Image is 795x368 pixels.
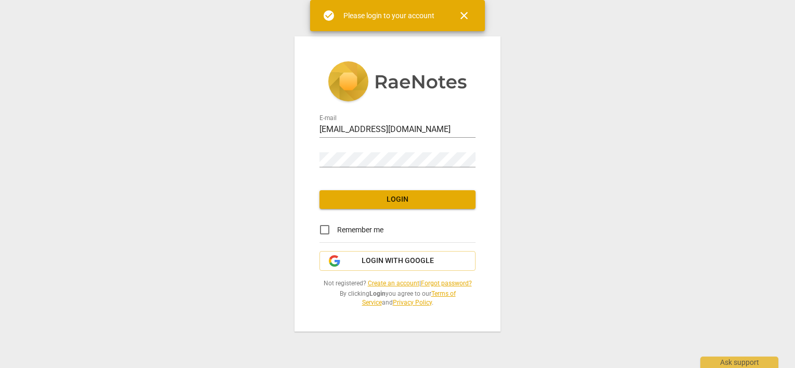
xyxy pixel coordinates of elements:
[362,290,456,306] a: Terms of Service
[369,290,386,297] b: Login
[393,299,432,306] a: Privacy Policy
[452,3,477,28] button: Close
[421,280,472,287] a: Forgot password?
[319,190,476,209] button: Login
[458,9,470,22] span: close
[700,357,778,368] div: Ask support
[319,279,476,288] span: Not registered? |
[368,280,419,287] a: Create an account
[319,115,337,122] label: E-mail
[319,251,476,271] button: Login with Google
[319,290,476,307] span: By clicking you agree to our and .
[343,10,434,21] div: Please login to your account
[323,9,335,22] span: check_circle
[328,194,467,205] span: Login
[337,225,383,235] span: Remember me
[362,256,434,266] span: Login with Google
[328,61,467,104] img: 5ac2273c67554f335776073100b6d88f.svg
